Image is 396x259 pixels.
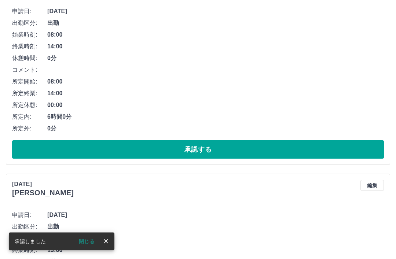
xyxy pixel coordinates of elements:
span: 13:00 [47,246,384,255]
span: 申請日: [12,211,47,220]
span: 終業時刻: [12,42,47,51]
p: [DATE] [12,180,74,189]
span: 所定休憩: [12,101,47,110]
span: 終業時刻: [12,246,47,255]
span: 休憩時間: [12,54,47,63]
span: 出勤 [47,19,384,28]
button: close [100,236,111,247]
span: 所定開始: [12,78,47,86]
button: 編集 [360,180,384,191]
span: 6時間0分 [47,113,384,122]
span: 14:00 [47,42,384,51]
span: 所定終業: [12,89,47,98]
span: [DATE] [47,7,384,16]
span: 出勤区分: [12,223,47,232]
span: 所定内: [12,113,47,122]
div: 承認しました [15,235,46,248]
span: 08:00 [47,31,384,40]
h3: [PERSON_NAME] [12,189,74,197]
span: 0分 [47,125,384,133]
span: 始業時刻: [12,31,47,40]
span: 出勤 [47,223,384,232]
span: 0分 [47,54,384,63]
span: [DATE] [47,211,384,220]
button: 閉じる [73,236,100,247]
span: 14:00 [47,89,384,98]
span: 08:00 [47,234,384,243]
span: 00:00 [47,101,384,110]
span: 出勤区分: [12,19,47,28]
button: 承認する [12,141,384,159]
span: コメント: [12,66,47,75]
span: 08:00 [47,78,384,86]
span: 申請日: [12,7,47,16]
span: 所定外: [12,125,47,133]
